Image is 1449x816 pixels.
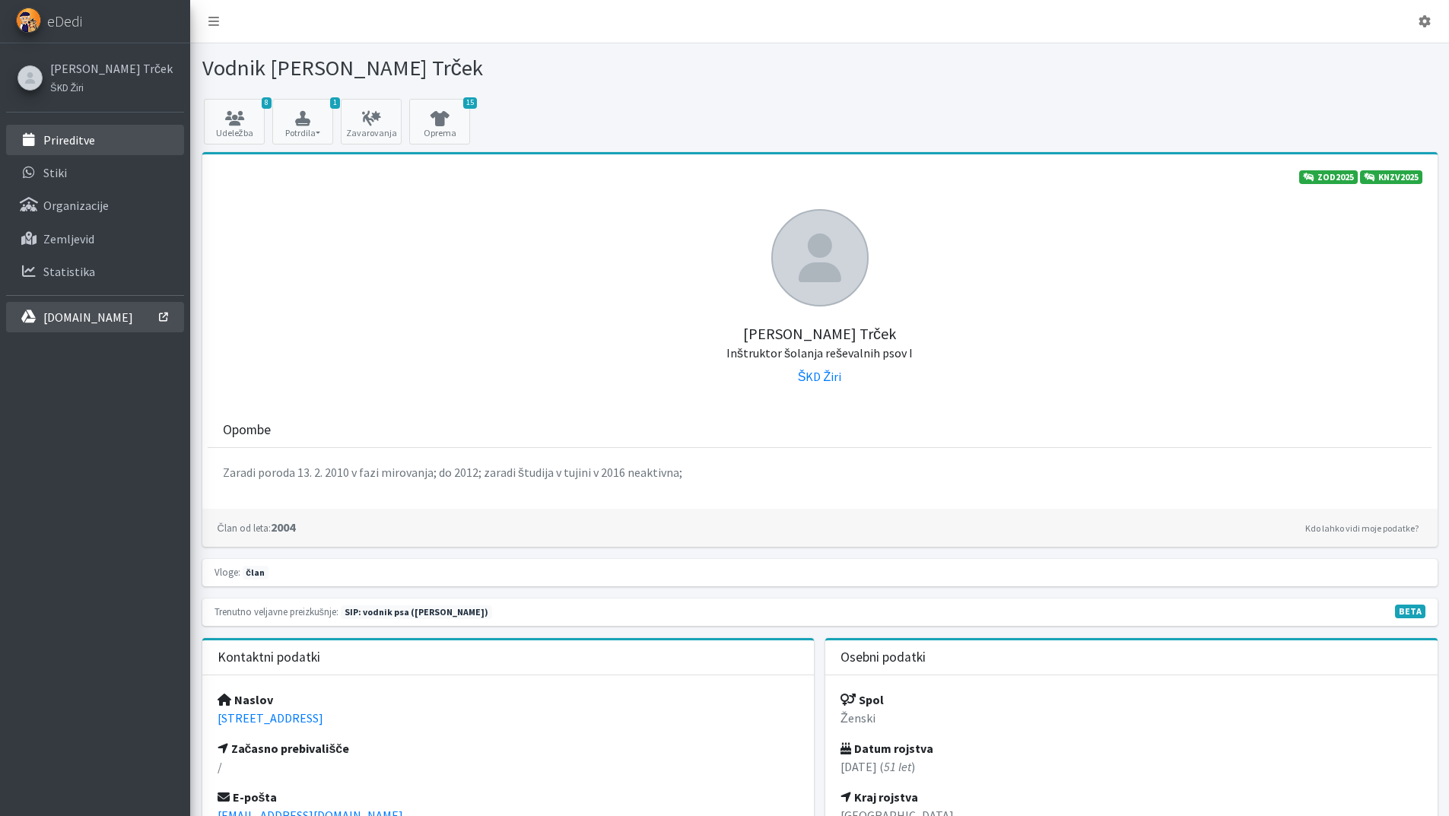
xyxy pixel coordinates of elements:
p: Statistika [43,264,95,279]
p: Prireditve [43,132,95,148]
h5: [PERSON_NAME] Trček [218,306,1422,361]
small: Član od leta: [218,522,271,534]
a: Stiki [6,157,184,188]
img: eDedi [16,8,41,33]
a: [DOMAIN_NAME] [6,302,184,332]
span: eDedi [47,10,82,33]
span: V fazi razvoja [1395,605,1425,618]
strong: E-pošta [218,789,278,805]
a: Organizacije [6,190,184,221]
p: Stiki [43,165,67,180]
small: ŠKD Žiri [50,81,84,94]
strong: Začasno prebivališče [218,741,350,756]
a: [PERSON_NAME] Trček [50,59,173,78]
h3: Opombe [223,422,271,438]
a: Zavarovanja [341,99,402,144]
h3: Kontaktni podatki [218,649,320,665]
p: [DATE] ( ) [840,757,1422,776]
span: 1 [330,97,340,109]
a: Kdo lahko vidi moje podatke? [1301,519,1422,538]
a: [STREET_ADDRESS] [218,710,323,726]
strong: Naslov [218,692,273,707]
strong: Kraj rojstva [840,789,918,805]
a: ZOD2025 [1299,170,1358,184]
p: Zaradi poroda 13. 2. 2010 v fazi mirovanja; do 2012; zaradi študija v tujini v 2016 neaktivna; [223,463,1416,481]
small: Inštruktor šolanja reševalnih psov I [726,345,913,360]
a: ŠKD Žiri [50,78,173,96]
button: 1 Potrdila [272,99,333,144]
span: 8 [262,97,272,109]
a: Statistika [6,256,184,287]
p: [DOMAIN_NAME] [43,310,133,325]
a: Zemljevid [6,224,184,254]
em: 51 let [884,759,911,774]
small: Vloge: [214,566,240,578]
strong: 2004 [218,519,295,535]
strong: Spol [840,692,884,707]
a: KNZV2025 [1360,170,1422,184]
p: Zemljevid [43,231,94,246]
a: 15 Oprema [409,99,470,144]
span: 15 [463,97,477,109]
p: / [218,757,799,776]
a: Prireditve [6,125,184,155]
strong: Datum rojstva [840,741,933,756]
p: Organizacije [43,198,109,213]
h3: Osebni podatki [840,649,926,665]
a: 8 Udeležba [204,99,265,144]
a: ŠKD Žiri [798,369,841,384]
span: Naslednja preizkušnja: pomlad 2026 [341,605,492,619]
p: Ženski [840,709,1422,727]
span: član [243,566,269,579]
small: Trenutno veljavne preizkušnje: [214,605,338,618]
h1: Vodnik [PERSON_NAME] Trček [202,55,815,81]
